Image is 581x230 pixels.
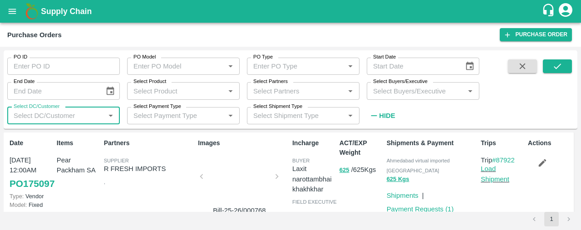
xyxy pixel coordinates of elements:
[461,58,478,75] button: Choose date
[7,58,120,75] input: Enter PO ID
[542,3,557,20] div: customer-support
[340,165,383,175] p: / 625 Kgs
[369,85,462,97] input: Select Buyers/Executive
[57,155,100,176] p: Pear Packham SA
[253,54,273,61] label: PO Type
[292,138,336,148] p: Incharge
[130,60,222,72] input: Enter PO Model
[102,83,119,100] button: Choose date
[253,103,302,110] label: Select Shipment Type
[130,85,222,97] input: Select Product
[10,201,27,208] span: Model:
[10,193,24,200] span: Type:
[373,78,428,85] label: Select Buyers/Executive
[10,192,53,201] p: Vendor
[292,158,310,163] span: buyer
[41,7,92,16] b: Supply Chain
[104,164,195,174] p: R FRESH IMPORTS
[387,158,450,173] span: Ahmedabad virtual imported [GEOGRAPHIC_DATA]
[481,155,524,165] p: Trip
[133,54,156,61] label: PO Model
[250,60,342,72] input: Enter PO Type
[104,179,105,185] span: ,
[205,206,273,215] p: Bill-25-26/000768
[253,78,288,85] label: Select Partners
[198,138,289,148] p: Images
[387,192,419,199] a: Shipments
[340,138,383,157] p: ACT/EXP Weight
[10,176,54,192] a: PO175097
[492,157,515,164] a: #87922
[292,199,337,205] span: field executive
[387,138,478,148] p: Shipments & Payment
[133,103,181,110] label: Select Payment Type
[345,85,356,97] button: Open
[345,110,356,122] button: Open
[387,174,409,185] button: 625 Kgs
[57,138,100,148] p: Items
[528,138,571,148] p: Actions
[367,58,458,75] input: Start Date
[367,108,398,123] button: Hide
[133,78,166,85] label: Select Product
[419,187,424,201] div: |
[481,165,509,182] a: Load Shipment
[481,138,524,148] p: Trips
[464,85,476,97] button: Open
[544,212,559,226] button: page 1
[7,29,62,41] div: Purchase Orders
[379,112,395,119] strong: Hide
[10,201,53,209] p: Fixed
[10,110,102,122] input: Select DC/Customer
[373,54,396,61] label: Start Date
[250,110,330,122] input: Select Shipment Type
[10,155,53,176] p: [DATE] 12:00AM
[225,60,236,72] button: Open
[387,206,454,213] a: Payment Requests (1)
[41,5,542,18] a: Supply Chain
[345,60,356,72] button: Open
[14,54,27,61] label: PO ID
[250,85,342,97] input: Select Partners
[225,85,236,97] button: Open
[104,138,195,148] p: Partners
[2,1,23,22] button: open drawer
[557,2,574,21] div: account of current user
[292,164,336,194] p: Laxit narottambhai khakhkhar
[225,110,236,122] button: Open
[500,28,572,41] a: Purchase Order
[10,138,53,148] p: Date
[104,158,129,163] span: Supplier
[526,212,577,226] nav: pagination navigation
[130,110,210,122] input: Select Payment Type
[14,103,59,110] label: Select DC/Customer
[105,110,117,122] button: Open
[340,165,350,176] button: 625
[14,78,34,85] label: End Date
[7,82,98,99] input: End Date
[23,2,41,20] img: logo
